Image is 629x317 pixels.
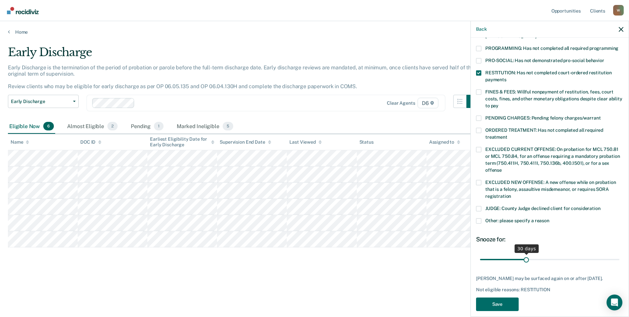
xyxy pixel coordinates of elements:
div: Status [359,139,374,145]
div: Name [11,139,29,145]
div: Supervision End Date [220,139,271,145]
span: Other: please specify a reason [485,218,549,223]
div: Pending [129,119,165,134]
span: 5 [223,122,233,130]
button: Save [476,298,519,311]
span: EXCLUDED CURRENT OFFENSE: On probation for MCL 750.81 or MCL 750.84, for an offense requiring a m... [485,147,620,173]
div: Early Discharge [8,46,480,64]
div: Eligible Now [8,119,55,134]
span: JUDGE: County Judge declined client for consideration [485,206,601,211]
span: 1 [154,122,164,130]
span: PROGRAMMING: Has not completed all required programming [485,46,618,51]
div: Assigned to [429,139,460,145]
span: PENDING CHARGES: Pending felony charges/warrant [485,115,601,121]
div: Marked Ineligible [175,119,235,134]
span: RESTITUTION: Has not completed court-ordered restitution payments [485,70,612,82]
div: Earliest Eligibility Date for Early Discharge [150,136,214,148]
span: EXCLUDED NEW OFFENSE: A new offense while on probation that is a felony, assaultive misdemeanor, ... [485,180,616,199]
img: Recidiviz [7,7,39,14]
div: 30 days [515,244,539,253]
span: Early Discharge [11,99,70,104]
p: Early Discharge is the termination of the period of probation or parole before the full-term disc... [8,64,477,90]
span: D6 [418,98,438,108]
span: ORDERED TREATMENT: Has not completed all required treatment [485,127,603,140]
button: Back [476,26,487,32]
span: FINES & FEES: Willful nonpayment of restitution, fees, court costs, fines, and other monetary obl... [485,89,622,108]
div: Last Viewed [289,139,321,145]
div: Almost Eligible [66,119,119,134]
a: Home [8,29,621,35]
div: Clear agents [387,100,415,106]
div: DOC ID [80,139,101,145]
div: Not eligible reasons: RESTITUTION [476,287,623,293]
div: [PERSON_NAME] may be surfaced again on or after [DATE]. [476,276,623,281]
button: Profile dropdown button [613,5,624,16]
span: 6 [43,122,54,130]
div: W [613,5,624,16]
div: Open Intercom Messenger [607,295,622,310]
span: PRO-SOCIAL: Has not demonstrated pro-social behavior [485,58,604,63]
div: Snooze for: [476,236,623,243]
span: 2 [107,122,118,130]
